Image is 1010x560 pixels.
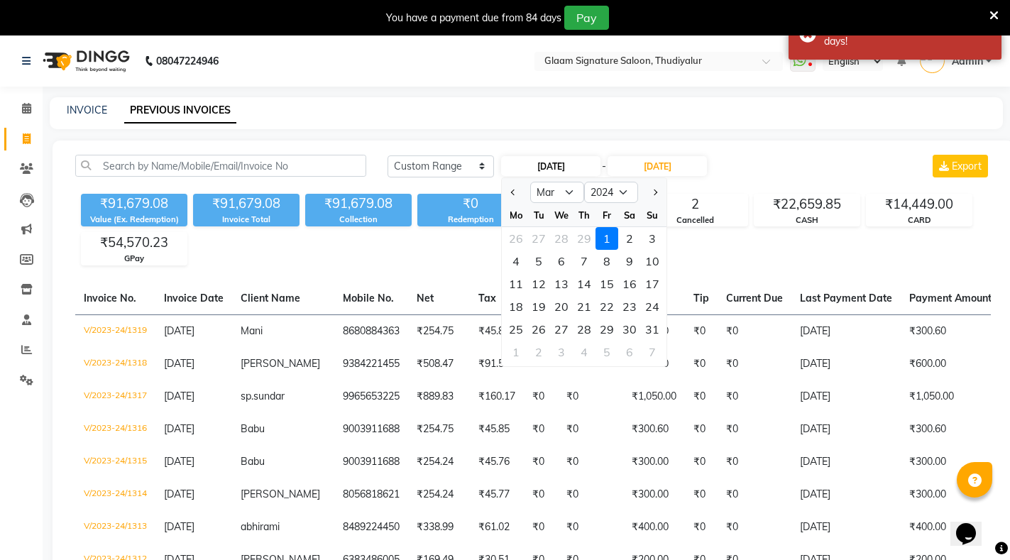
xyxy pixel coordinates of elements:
[75,478,155,511] td: V/2023-24/1314
[623,446,685,478] td: ₹300.00
[550,227,573,250] div: Wednesday, February 28, 2024
[573,295,595,318] div: 21
[164,455,194,468] span: [DATE]
[791,478,901,511] td: [DATE]
[478,292,496,304] span: Tax
[386,11,561,26] div: You have a payment due from 84 days
[618,250,641,273] div: Saturday, March 9, 2024
[36,41,133,81] img: logo
[334,478,408,511] td: 8056818621
[524,413,558,446] td: ₹0
[505,341,527,363] div: Monday, April 1, 2024
[193,194,300,214] div: ₹91,679.08
[417,292,434,304] span: Net
[550,341,573,363] div: 3
[501,156,600,176] input: Start Date
[334,446,408,478] td: 9003911688
[470,348,524,380] td: ₹91.53
[67,104,107,116] a: INVOICE
[505,295,527,318] div: Monday, March 18, 2024
[573,318,595,341] div: Thursday, March 28, 2024
[573,250,595,273] div: 7
[685,413,718,446] td: ₹0
[527,273,550,295] div: 12
[408,446,470,478] td: ₹254.24
[718,380,791,413] td: ₹0
[305,214,412,226] div: Collection
[618,204,641,226] div: Sa
[305,194,412,214] div: ₹91,679.08
[641,295,664,318] div: 24
[75,511,155,544] td: V/2023-24/1313
[241,520,280,533] span: abhirami
[573,295,595,318] div: Thursday, March 21, 2024
[595,341,618,363] div: Friday, April 5, 2024
[754,194,860,214] div: ₹22,659.85
[933,155,988,177] button: Export
[558,413,623,446] td: ₹0
[791,348,901,380] td: [DATE]
[408,478,470,511] td: ₹254.24
[527,273,550,295] div: Tuesday, March 12, 2024
[241,488,320,500] span: [PERSON_NAME]
[550,341,573,363] div: Wednesday, April 3, 2024
[505,227,527,250] div: 26
[527,295,550,318] div: Tuesday, March 19, 2024
[685,511,718,544] td: ₹0
[641,227,664,250] div: Sunday, March 3, 2024
[641,273,664,295] div: Sunday, March 17, 2024
[408,348,470,380] td: ₹508.47
[164,422,194,435] span: [DATE]
[573,341,595,363] div: Thursday, April 4, 2024
[641,273,664,295] div: 17
[164,324,194,337] span: [DATE]
[408,380,470,413] td: ₹889.83
[618,273,641,295] div: 16
[901,511,1010,544] td: ₹400.00
[524,446,558,478] td: ₹0
[901,413,1010,446] td: ₹300.60
[573,273,595,295] div: 14
[530,182,584,203] select: Select month
[75,413,155,446] td: V/2023-24/1316
[685,348,718,380] td: ₹0
[527,250,550,273] div: Tuesday, March 5, 2024
[527,227,550,250] div: Tuesday, February 27, 2024
[550,295,573,318] div: 20
[81,214,187,226] div: Value (Ex. Redemption)
[470,446,524,478] td: ₹45.76
[901,380,1010,413] td: ₹1,050.00
[527,227,550,250] div: 27
[584,182,638,203] select: Select year
[241,455,265,468] span: Babu
[470,413,524,446] td: ₹45.85
[550,273,573,295] div: Wednesday, March 13, 2024
[75,314,155,348] td: V/2023-24/1319
[623,511,685,544] td: ₹400.00
[618,227,641,250] div: Saturday, March 2, 2024
[573,204,595,226] div: Th
[564,6,609,30] button: Pay
[505,250,527,273] div: Monday, March 4, 2024
[595,295,618,318] div: Friday, March 22, 2024
[623,478,685,511] td: ₹300.00
[417,214,524,226] div: Redemption
[618,341,641,363] div: 6
[901,478,1010,511] td: ₹300.00
[642,194,747,214] div: 2
[718,478,791,511] td: ₹0
[75,155,366,177] input: Search by Name/Mobile/Email/Invoice No
[82,233,187,253] div: ₹54,570.23
[641,204,664,226] div: Su
[693,292,709,304] span: Tip
[573,227,595,250] div: Thursday, February 29, 2024
[718,348,791,380] td: ₹0
[573,273,595,295] div: Thursday, March 14, 2024
[505,318,527,341] div: Monday, March 25, 2024
[618,273,641,295] div: Saturday, March 16, 2024
[550,204,573,226] div: We
[595,273,618,295] div: 15
[334,413,408,446] td: 9003911688
[241,357,320,370] span: [PERSON_NAME]
[417,194,524,214] div: ₹0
